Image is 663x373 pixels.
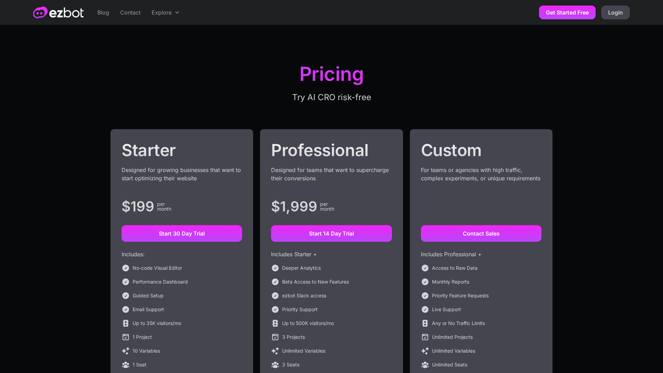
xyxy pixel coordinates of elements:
[133,319,181,327] div: Up to 35K visitors/mo
[133,278,188,286] div: Performance Dashboard
[282,291,326,300] div: ezbot Slack access
[421,225,541,242] a: Contact Sales
[432,319,485,327] div: Any or No Traffic Limits
[282,361,299,369] div: 3 Seats
[282,319,334,327] div: Up to 500K visitors/mo
[432,361,467,369] div: Unlimited Seats
[271,202,317,211] div: $1,999
[133,305,164,314] div: Email Support
[152,8,172,17] div: Explore
[601,6,630,19] a: Login
[320,202,334,207] div: per
[421,250,541,258] div: Includes Professional +
[122,225,242,242] a: Start 30 Day Trial
[432,333,473,341] div: Unlimited Projects
[122,166,242,191] div: Designed for growing businesses that want to start optimizing their website
[421,140,541,160] h2: Custom
[282,278,349,286] div: Beta Access to New Features
[271,140,392,160] h2: Professional
[133,291,164,300] div: Guided Setup
[282,264,321,272] div: Deeper Analytics
[133,361,146,369] div: 1 Seat
[282,347,325,355] div: Unlimited Variables
[421,166,541,191] div: For teams or agencies with high traffic, complex experiments, or unique requirements
[122,202,154,211] div: $199
[199,64,464,88] h1: Pricing
[282,305,318,314] div: Priority Support
[271,225,392,242] a: Start 14 Day Trial
[432,278,469,286] div: Monthly Reports
[157,202,171,207] div: per
[133,333,152,341] div: 1 Project
[539,6,596,19] a: Get Started Free
[157,207,171,211] div: month
[122,250,242,258] div: Includes:
[432,291,489,300] div: Priority Feature Requests
[282,333,305,341] div: 3 Projects
[133,347,160,355] div: 10 Variables
[432,305,461,314] div: Live Support
[271,166,392,191] div: Designed for teams that want to supercharge their conversions
[432,264,478,272] div: Access to Raw Data
[271,250,392,258] div: Includes Starter +
[199,93,464,102] div: Try AI CRO risk-free
[432,347,475,355] div: Unlimited Variables
[122,140,242,160] h2: Starter
[33,7,84,18] a: home
[320,207,334,211] div: month
[133,264,182,272] div: No-code Visual Editor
